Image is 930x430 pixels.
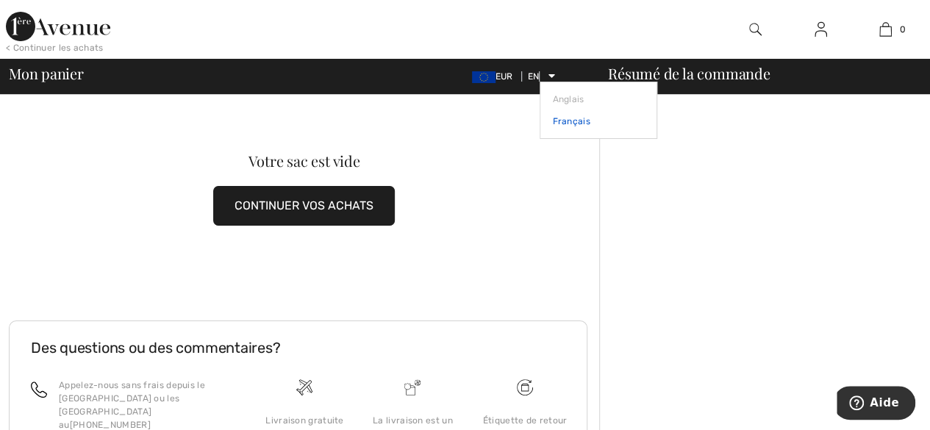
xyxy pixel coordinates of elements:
[70,420,151,430] font: [PHONE_NUMBER]
[296,379,312,395] img: Livraison gratuite pour les commandes de plus de 130 £
[815,21,827,38] img: Mes informations
[59,380,205,430] font: Appelez-nous sans frais depuis le [GEOGRAPHIC_DATA] ou les [GEOGRAPHIC_DATA] au
[9,63,84,83] font: Mon panier
[854,21,918,38] a: 0
[213,186,395,226] button: CONTINUER VOS ACHATS
[803,21,839,39] a: Se connecter
[879,21,892,38] img: Mon sac
[31,339,281,356] font: Des questions ou des commentaires?
[749,21,762,38] img: rechercher sur le site
[517,379,533,395] img: Livraison gratuite pour les commandes de plus de 130 £
[837,386,915,423] iframe: Ouvre un widget où vous pouvez trouver plus d'informations
[552,94,584,104] font: Anglais
[31,381,47,398] img: appel
[528,71,540,82] font: EN
[472,71,496,83] img: Euro
[248,151,360,171] font: Votre sac est vide
[6,43,104,53] font: < Continuer les achats
[496,71,513,82] font: EUR
[899,24,905,35] font: 0
[404,379,421,395] img: La livraison est un jeu d'enfant puisque nous payons les droits !
[552,116,590,126] font: Français
[6,12,110,41] img: 1ère Avenue
[235,198,373,212] font: CONTINUER VOS ACHATS
[552,110,645,132] a: Français
[608,63,770,83] font: Résumé de la commande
